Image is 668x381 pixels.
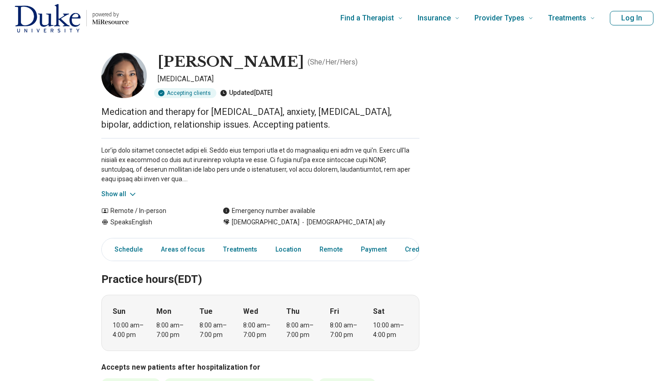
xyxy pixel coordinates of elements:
img: Lori-Ann Daley, Psychiatrist [101,53,147,98]
div: Remote / In-person [101,206,204,216]
strong: Mon [156,306,171,317]
a: Home page [15,4,129,33]
p: Medication and therapy for [MEDICAL_DATA], anxiety, [MEDICAL_DATA], bipolar, addiction, relations... [101,105,419,131]
div: 8:00 am – 7:00 pm [286,321,321,340]
p: Lor’ip dolo sitamet consectet adipi eli. Seddo eius tempori utla et do magnaaliqu eni adm ve qui’... [101,146,419,184]
strong: Fri [330,306,339,317]
div: Speaks English [101,218,204,227]
h3: Accepts new patients after hospitalization for [101,362,419,373]
div: 10:00 am – 4:00 pm [113,321,148,340]
div: Accepting clients [154,88,216,98]
span: Insurance [418,12,451,25]
div: Emergency number available [223,206,315,216]
button: Log In [610,11,653,25]
a: Location [270,240,307,259]
strong: Thu [286,306,299,317]
div: When does the program meet? [101,295,419,351]
strong: Sat [373,306,384,317]
div: 8:00 am – 7:00 pm [330,321,365,340]
strong: Wed [243,306,258,317]
div: 8:00 am – 7:00 pm [243,321,278,340]
p: powered by [92,11,129,18]
a: Credentials [399,240,445,259]
div: Updated [DATE] [220,88,273,98]
h2: Practice hours (EDT) [101,250,419,287]
p: [MEDICAL_DATA] [158,74,419,84]
span: Provider Types [474,12,524,25]
a: Schedule [104,240,148,259]
span: Treatments [548,12,586,25]
a: Remote [314,240,348,259]
a: Areas of focus [155,240,210,259]
strong: Sun [113,306,125,317]
div: 8:00 am – 7:00 pm [199,321,234,340]
p: ( She/Her/Hers ) [308,57,358,68]
span: [DEMOGRAPHIC_DATA] [232,218,299,227]
a: Payment [355,240,392,259]
span: Find a Therapist [340,12,394,25]
div: 10:00 am – 4:00 pm [373,321,408,340]
strong: Tue [199,306,213,317]
a: Treatments [218,240,263,259]
div: 8:00 am – 7:00 pm [156,321,191,340]
h1: [PERSON_NAME] [158,53,304,72]
span: [DEMOGRAPHIC_DATA] ally [299,218,385,227]
button: Show all [101,189,137,199]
